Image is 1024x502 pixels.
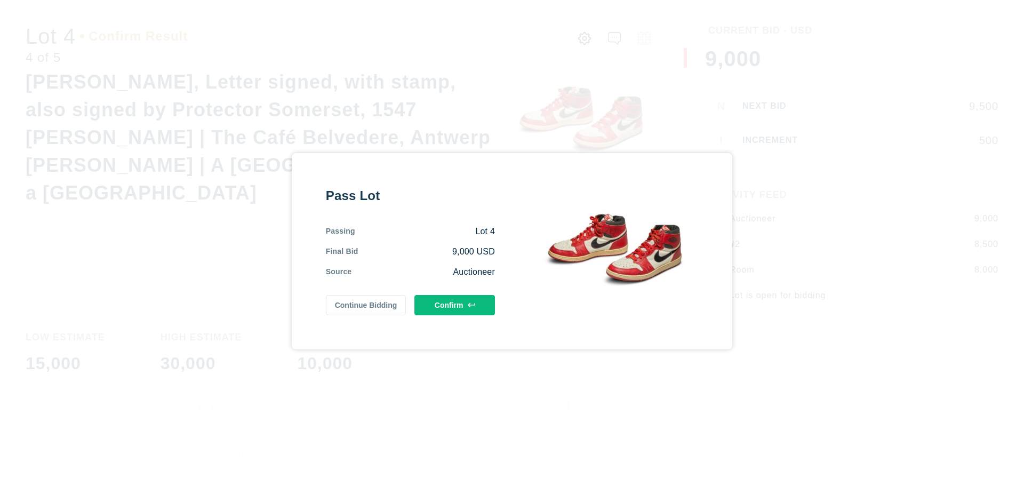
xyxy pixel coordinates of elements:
[326,246,358,258] div: Final Bid
[326,266,352,278] div: Source
[414,295,495,315] button: Confirm
[351,266,495,278] div: Auctioneer
[326,226,355,237] div: Passing
[358,246,495,258] div: 9,000 USD
[326,187,495,204] div: Pass Lot
[326,295,406,315] button: Continue Bidding
[355,226,495,237] div: Lot 4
